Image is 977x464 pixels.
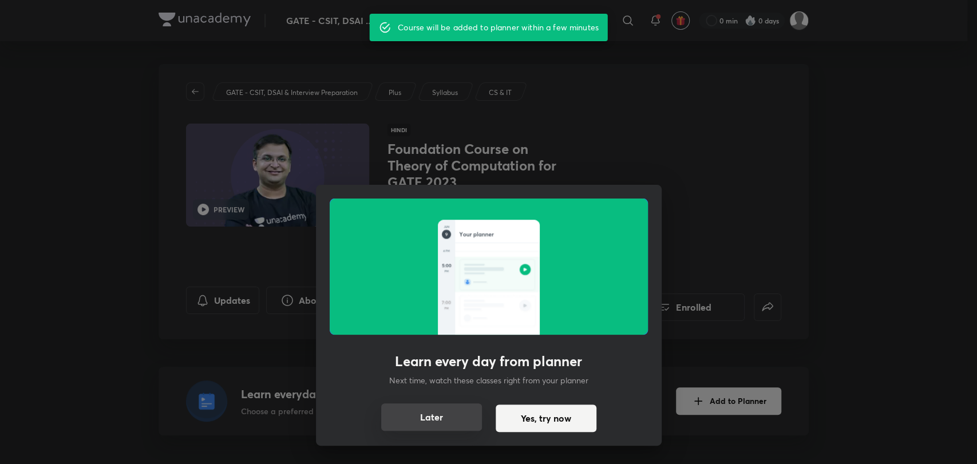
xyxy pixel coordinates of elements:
g: 4 PM [443,317,449,319]
g: 9 [445,233,447,236]
button: Yes, try now [496,404,596,432]
div: Course will be added to planner within a few minutes [398,17,599,38]
button: Later [381,403,482,431]
g: 5:00 [442,331,451,335]
h3: Learn every day from planner [395,353,582,370]
g: Your planner [459,232,493,237]
g: 5:00 [442,264,451,268]
g: PM [444,270,448,272]
p: Next time, watch these classes right from your planner [389,374,588,386]
g: PM [444,307,448,310]
g: 4 PM [443,250,449,252]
